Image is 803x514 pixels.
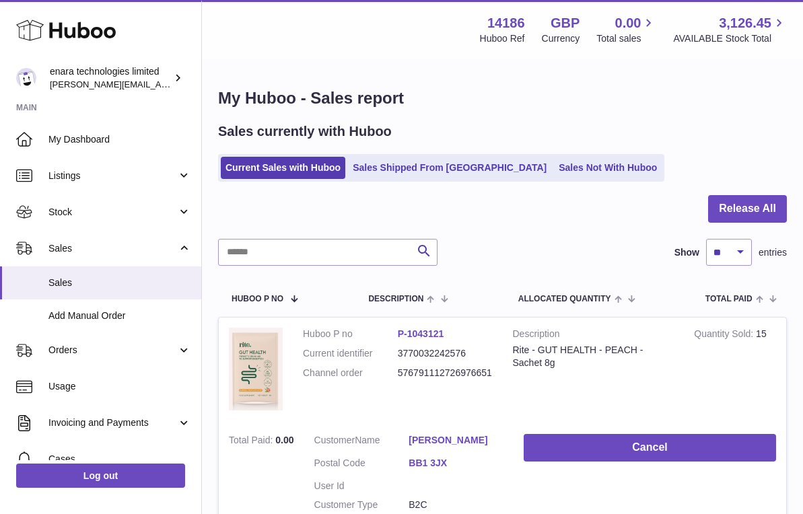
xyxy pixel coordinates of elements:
button: Release All [708,195,787,223]
span: Listings [48,170,177,182]
dt: Current identifier [303,347,398,360]
span: 0.00 [615,14,641,32]
a: Current Sales with Huboo [221,157,345,179]
a: 0.00 Total sales [596,14,656,45]
dt: Customer Type [314,499,409,511]
span: Customer [314,435,355,445]
strong: GBP [551,14,580,32]
dt: Huboo P no [303,328,398,340]
div: Rite - GUT HEALTH - PEACH - Sachet 8g [513,344,674,369]
strong: Total Paid [229,435,275,449]
span: Huboo P no [232,295,283,303]
span: AVAILABLE Stock Total [673,32,787,45]
a: Sales Shipped From [GEOGRAPHIC_DATA] [348,157,551,179]
a: 3,126.45 AVAILABLE Stock Total [673,14,787,45]
button: Cancel [524,434,776,462]
dd: B2C [409,499,503,511]
label: Show [674,246,699,259]
a: Sales Not With Huboo [554,157,662,179]
span: My Dashboard [48,133,191,146]
strong: Description [513,328,674,344]
div: Currency [542,32,580,45]
strong: 14186 [487,14,525,32]
a: Log out [16,464,185,488]
span: Add Manual Order [48,309,191,322]
dt: Name [314,434,409,450]
h2: Sales currently with Huboo [218,122,392,141]
strong: Quantity Sold [694,328,756,342]
img: 1746024061.jpeg [229,328,283,410]
dd: 3770032242576 [398,347,493,360]
span: Sales [48,277,191,289]
span: Sales [48,242,177,255]
span: [PERSON_NAME][EMAIL_ADDRESS][DOMAIN_NAME] [50,79,270,89]
h1: My Huboo - Sales report [218,87,787,109]
span: entries [759,246,787,259]
span: Orders [48,344,177,357]
span: 3,126.45 [719,14,771,32]
span: Cases [48,453,191,466]
td: 15 [684,318,786,424]
img: Dee@enara.co [16,68,36,88]
span: Invoicing and Payments [48,416,177,429]
div: enara technologies limited [50,65,171,91]
dt: Postal Code [314,457,409,473]
span: Usage [48,380,191,393]
span: Stock [48,206,177,219]
span: ALLOCATED Quantity [518,295,611,303]
a: [PERSON_NAME] [409,434,503,447]
span: 0.00 [275,435,293,445]
dt: Channel order [303,367,398,379]
a: P-1043121 [398,328,444,339]
dd: 576791112726976651 [398,367,493,379]
span: Total paid [705,295,753,303]
span: Description [368,295,423,303]
span: Total sales [596,32,656,45]
a: BB1 3JX [409,457,503,470]
div: Huboo Ref [480,32,525,45]
dt: User Id [314,480,409,492]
